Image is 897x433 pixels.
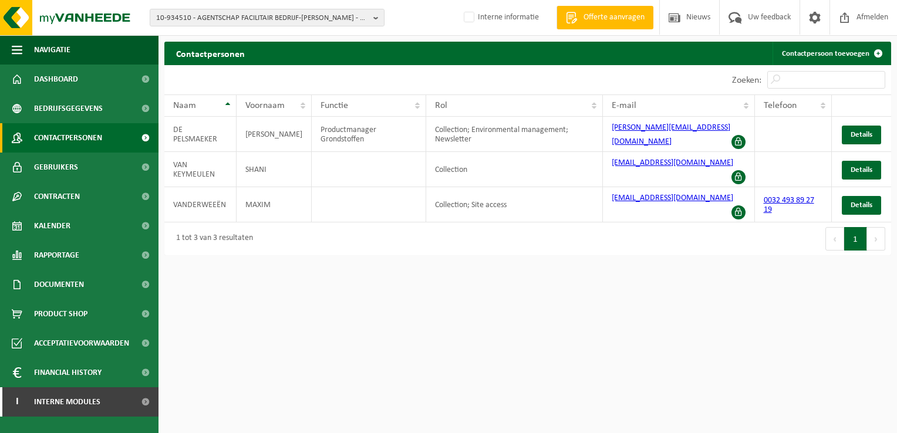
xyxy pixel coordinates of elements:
td: VAN KEYMEULEN [164,152,237,187]
button: 10-934510 - AGENTSCHAP FACILITAIR BEDRIJF-[PERSON_NAME] - 1000 [STREET_ADDRESS][PERSON_NAME] [150,9,385,26]
a: [EMAIL_ADDRESS][DOMAIN_NAME] [612,158,733,167]
span: Contactpersonen [34,123,102,153]
a: 0032 493 89 27 19 [764,196,814,214]
a: Details [842,196,881,215]
span: Contracten [34,182,80,211]
span: Financial History [34,358,102,387]
a: Contactpersoon toevoegen [773,42,890,65]
td: VANDERWEEËN [164,187,237,222]
span: I [12,387,22,417]
h2: Contactpersonen [164,42,257,65]
a: Offerte aanvragen [557,6,653,29]
a: Details [842,161,881,180]
td: DE PELSMAEKER [164,117,237,152]
span: Product Shop [34,299,87,329]
span: Bedrijfsgegevens [34,94,103,123]
span: Interne modules [34,387,100,417]
span: Rol [435,101,447,110]
td: Collection; Environmental management; Newsletter [426,117,603,152]
span: Functie [321,101,348,110]
span: Details [851,131,872,138]
span: 10-934510 - AGENTSCHAP FACILITAIR BEDRIJF-[PERSON_NAME] - 1000 [STREET_ADDRESS][PERSON_NAME] [156,9,369,27]
td: MAXIM [237,187,312,222]
button: Previous [825,227,844,251]
a: [EMAIL_ADDRESS][DOMAIN_NAME] [612,194,733,202]
span: Telefoon [764,101,797,110]
td: Productmanager Grondstoffen [312,117,426,152]
div: 1 tot 3 van 3 resultaten [170,228,253,249]
span: Rapportage [34,241,79,270]
span: Details [851,201,872,209]
button: Next [867,227,885,251]
a: Details [842,126,881,144]
span: Gebruikers [34,153,78,182]
span: Documenten [34,270,84,299]
span: Details [851,166,872,174]
span: Navigatie [34,35,70,65]
span: Naam [173,101,196,110]
td: Collection; Site access [426,187,603,222]
td: SHANI [237,152,312,187]
label: Zoeken: [732,76,761,85]
span: Offerte aanvragen [581,12,648,23]
label: Interne informatie [461,9,539,26]
span: Dashboard [34,65,78,94]
button: 1 [844,227,867,251]
td: Collection [426,152,603,187]
a: [PERSON_NAME][EMAIL_ADDRESS][DOMAIN_NAME] [612,123,730,146]
span: E-mail [612,101,636,110]
span: Acceptatievoorwaarden [34,329,129,358]
td: [PERSON_NAME] [237,117,312,152]
span: Voornaam [245,101,285,110]
span: Kalender [34,211,70,241]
